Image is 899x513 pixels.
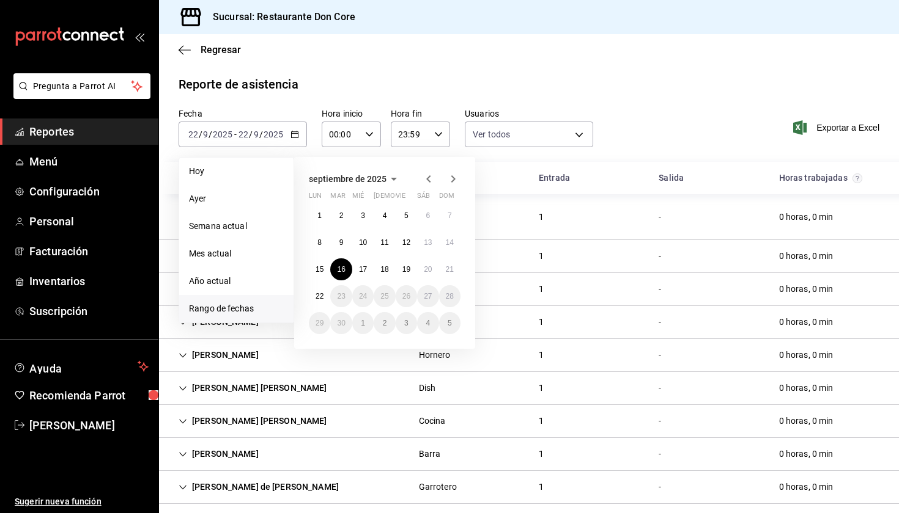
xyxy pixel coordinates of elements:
[769,443,843,465] div: Cell
[446,265,454,274] abbr: 21 de septiembre de 2025
[352,285,374,307] button: 24 de septiembre de 2025
[417,258,438,280] button: 20 de septiembre de 2025
[417,285,438,307] button: 27 de septiembre de 2025
[374,285,395,307] button: 25 de septiembre de 2025
[188,129,199,139] input: --
[359,265,367,274] abbr: 17 de septiembre de 2025
[330,205,352,227] button: 2 de septiembre de 2025
[33,80,131,93] span: Pregunta a Parrot AI
[9,89,150,101] a: Pregunta a Parrot AI
[309,205,330,227] button: 1 de septiembre de 2025
[439,192,454,205] abbr: domingo
[374,312,395,334] button: 2 de octubre de 2025
[309,192,322,205] abbr: lunes
[309,258,330,280] button: 15 de septiembre de 2025
[409,443,451,465] div: Cell
[419,448,441,460] div: Barra
[309,285,330,307] button: 22 de septiembre de 2025
[448,319,452,327] abbr: 5 de octubre de 2025
[649,167,769,189] div: HeadCell
[169,278,268,300] div: Cell
[426,319,430,327] abbr: 4 de octubre de 2025
[374,192,446,205] abbr: jueves
[13,73,150,99] button: Pregunta a Parrot AI
[769,278,843,300] div: Cell
[853,173,862,183] svg: El total de horas trabajadas por usuario es el resultado de la suma redondeada del registro de ho...
[439,285,461,307] button: 28 de septiembre de 2025
[649,245,671,267] div: Cell
[409,377,446,399] div: Cell
[169,311,268,333] div: Cell
[201,44,241,56] span: Regresar
[159,306,899,339] div: Row
[29,213,149,230] span: Personal
[339,238,344,247] abbr: 9 de septiembre de 2025
[424,265,432,274] abbr: 20 de septiembre de 2025
[361,319,365,327] abbr: 1 de octubre de 2025
[169,443,268,465] div: Cell
[380,265,388,274] abbr: 18 de septiembre de 2025
[352,231,374,253] button: 10 de septiembre de 2025
[439,312,461,334] button: 5 de octubre de 2025
[417,205,438,227] button: 6 de septiembre de 2025
[649,410,671,432] div: Cell
[316,292,324,300] abbr: 22 de septiembre de 2025
[529,410,553,432] div: Cell
[317,238,322,247] abbr: 8 de septiembre de 2025
[409,476,467,498] div: Cell
[359,238,367,247] abbr: 10 de septiembre de 2025
[396,231,417,253] button: 12 de septiembre de 2025
[337,292,345,300] abbr: 23 de septiembre de 2025
[337,265,345,274] abbr: 16 de septiembre de 2025
[361,211,365,220] abbr: 3 de septiembre de 2025
[424,292,432,300] abbr: 27 de septiembre de 2025
[352,192,364,205] abbr: miércoles
[159,240,899,273] div: Row
[769,206,843,228] div: Cell
[29,123,149,140] span: Reportes
[352,312,374,334] button: 1 de octubre de 2025
[29,387,149,404] span: Recomienda Parrot
[404,319,409,327] abbr: 3 de octubre de 2025
[796,120,879,135] span: Exportar a Excel
[29,273,149,289] span: Inventarios
[446,292,454,300] abbr: 28 de septiembre de 2025
[337,319,345,327] abbr: 30 de septiembre de 2025
[529,245,553,267] div: Cell
[330,192,345,205] abbr: martes
[169,199,409,235] div: Cell
[317,211,322,220] abbr: 1 de septiembre de 2025
[529,476,553,498] div: Cell
[419,481,457,493] div: Garrotero
[769,344,843,366] div: Cell
[309,231,330,253] button: 8 de septiembre de 2025
[179,109,307,118] label: Fecha
[29,243,149,260] span: Facturación
[249,129,253,139] span: /
[309,172,401,186] button: septiembre de 2025
[330,258,352,280] button: 16 de septiembre de 2025
[419,415,446,428] div: Cocina
[446,238,454,247] abbr: 14 de septiembre de 2025
[159,162,899,194] div: Head
[189,220,284,233] span: Semana actual
[159,471,899,504] div: Row
[322,109,381,118] label: Hora inicio
[159,339,899,372] div: Row
[769,245,843,267] div: Cell
[465,109,593,118] label: Usuarios
[352,205,374,227] button: 3 de septiembre de 2025
[769,167,889,189] div: HeadCell
[159,405,899,438] div: Row
[316,265,324,274] abbr: 15 de septiembre de 2025
[209,129,212,139] span: /
[396,312,417,334] button: 3 de octubre de 2025
[417,231,438,253] button: 13 de septiembre de 2025
[189,247,284,260] span: Mes actual
[29,183,149,200] span: Configuración
[330,285,352,307] button: 23 de septiembre de 2025
[238,129,249,139] input: --
[769,311,843,333] div: Cell
[649,278,671,300] div: Cell
[402,238,410,247] abbr: 12 de septiembre de 2025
